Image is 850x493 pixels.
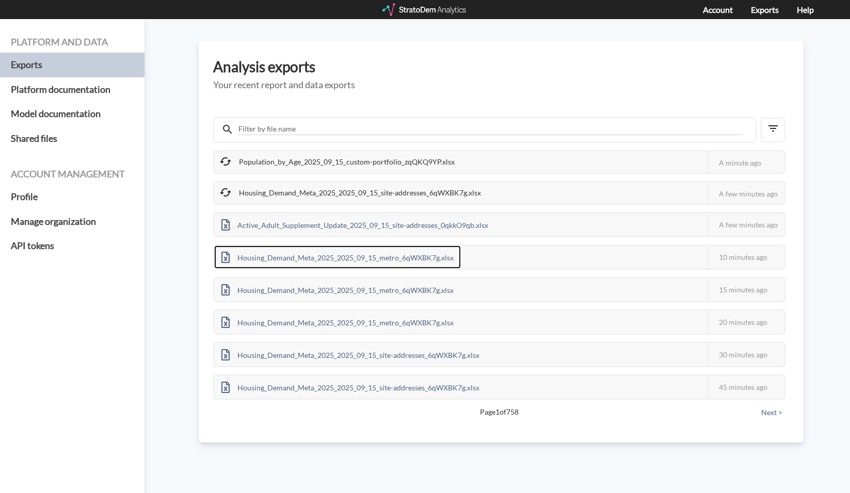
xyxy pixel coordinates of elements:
h3: Analysis exports [213,59,789,75]
div: A few minutes ago [707,182,784,205]
div: 10 minutes ago [707,245,784,269]
a: Account [703,5,733,14]
a: Model documentation [11,102,134,126]
input: Filter by file name [237,123,743,135]
div: Housing_Demand_Meta_2025_2025_09_15_metro_6qWXBK7g.xlsx [214,310,461,334]
a: API tokens [11,234,134,258]
a: Exports [11,53,134,77]
div: Active_Adult_Supplement_Update_2025_09_15_site-addresses_0qkkO9qb.xlsx [214,213,495,236]
a: Active_Adult_Supplement_Update_2025_09_15_site-addresses_0qkkO9qb.xlsx [214,219,495,228]
div: 15 minutes ago [707,278,784,301]
a: Housing_Demand_Meta_2025_2025_09_15_metro_6qWXBK7g.xlsx [214,317,461,325]
div: Housing_Demand_Meta_2025_2025_09_15_site-addresses_6qWXBK7g.xlsx [214,375,487,399]
div: Housing_Demand_Meta_2025_2025_09_15_site-addresses_6qWXBK7g.xlsx [214,182,488,204]
div: Population_by_Age_2025_09_15_custom-portfolio_zqQKQ9YP.xlsx [214,151,462,173]
div: 45 minutes ago [707,375,784,399]
div: A minute ago [707,151,784,174]
a: Platform documentation [11,77,134,102]
a: Profile [11,185,134,209]
button: Next > [758,407,785,418]
div: Housing_Demand_Meta_2025_2025_09_15_site-addresses_6qWXBK7g.xlsx [214,343,487,366]
a: Shared files [11,126,134,151]
h4: Account management [11,169,134,179]
a: Exports [751,5,779,14]
a: Housing_Demand_Meta_2025_2025_09_15_site-addresses_6qWXBK7g.xlsx [214,349,487,358]
div: Housing_Demand_Meta_2025_2025_09_15_metro_6qWXBK7g.xlsx [214,245,461,269]
a: Manage organization [11,209,134,234]
div: Housing_Demand_Meta_2025_2025_09_15_metro_6qWXBK7g.xlsx [214,278,461,301]
h4: Platform and data [11,37,134,47]
a: Housing_Demand_Meta_2025_2025_09_15_metro_6qWXBK7g.xlsx [214,252,461,260]
div: 30 minutes ago [707,343,784,366]
h5: Your recent report and data exports [213,80,789,90]
a: Help [797,5,814,14]
a: Housing_Demand_Meta_2025_2025_09_15_metro_6qWXBK7g.xlsx [214,284,461,293]
span: Page 1 of 758 [249,407,749,417]
div: 20 minutes ago [707,310,784,334]
a: Housing_Demand_Meta_2025_2025_09_15_site-addresses_6qWXBK7g.xlsx [214,382,487,390]
div: A few minutes ago [707,213,784,236]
